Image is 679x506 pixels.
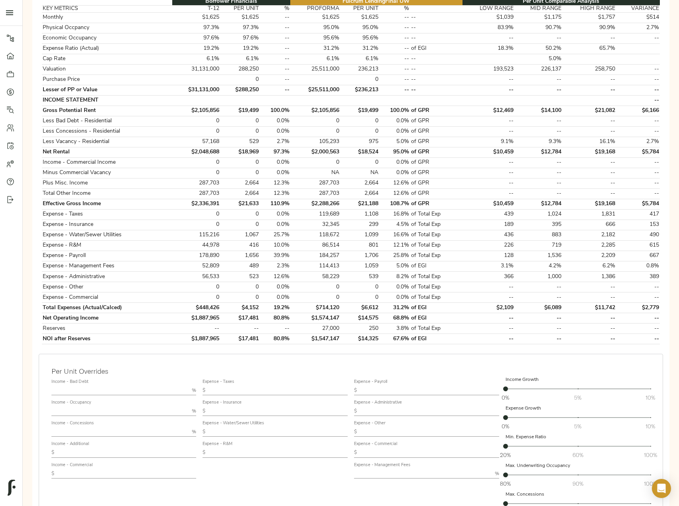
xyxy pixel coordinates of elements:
[514,23,563,33] td: 90.7%
[220,220,260,230] td: 0
[410,75,463,85] td: --
[260,137,290,147] td: 2.7%
[410,188,463,199] td: of GPR
[290,220,340,230] td: 32,345
[514,199,563,209] td: $12,784
[340,209,380,220] td: 1,108
[410,12,463,23] td: --
[463,137,515,147] td: 9.1%
[172,209,220,220] td: 0
[563,12,616,23] td: $1,757
[220,106,260,116] td: $19,499
[290,157,340,168] td: 0
[574,422,581,430] span: 5%
[172,23,220,33] td: 97.3%
[260,85,290,95] td: --
[290,43,340,54] td: 31.2%
[563,106,616,116] td: $21,082
[616,147,660,157] td: $5,784
[203,380,234,384] label: Expense - Taxes
[340,106,380,116] td: $19,499
[172,54,220,64] td: 6.1%
[410,116,463,126] td: of GPR
[563,33,616,43] td: --
[463,147,515,157] td: $10,459
[410,54,463,64] td: --
[220,126,260,137] td: 0
[42,33,172,43] td: Economic Occupancy
[380,64,410,75] td: --
[616,126,660,137] td: --
[563,178,616,188] td: --
[340,168,380,178] td: NA
[260,12,290,23] td: --
[380,85,410,95] td: --
[340,199,380,209] td: $21,188
[380,23,410,33] td: --
[380,43,410,54] td: --
[410,178,463,188] td: of GPR
[220,199,260,209] td: $21,633
[42,64,172,75] td: Valuation
[42,106,172,116] td: Gross Potential Rent
[514,157,563,168] td: --
[354,400,402,405] label: Expense - Administrative
[514,230,563,240] td: 883
[220,43,260,54] td: 19.2%
[573,480,583,488] span: 90%
[220,230,260,240] td: 1,067
[616,85,660,95] td: --
[290,137,340,147] td: 105,293
[616,75,660,85] td: --
[340,147,380,157] td: $18,524
[563,220,616,230] td: 666
[410,157,463,168] td: of GPR
[500,480,511,488] span: 80%
[172,178,220,188] td: 287,703
[410,168,463,178] td: of GPR
[514,168,563,178] td: --
[380,106,410,116] td: 100.0%
[514,147,563,157] td: $12,784
[220,116,260,126] td: 0
[260,147,290,157] td: 97.3%
[563,199,616,209] td: $19,168
[220,168,260,178] td: 0
[463,75,515,85] td: --
[380,209,410,220] td: 16.8%
[646,394,655,402] span: 10%
[290,147,340,157] td: $2,000,563
[172,230,220,240] td: 115,216
[340,23,380,33] td: 95.0%
[616,116,660,126] td: --
[463,106,515,116] td: $12,469
[172,188,220,199] td: 287,703
[463,43,515,54] td: 18.3%
[172,64,220,75] td: 31,131,000
[563,168,616,178] td: --
[220,157,260,168] td: 0
[616,137,660,147] td: 2.7%
[652,479,671,498] div: Open Intercom Messenger
[340,33,380,43] td: 95.6%
[563,209,616,220] td: 1,831
[514,64,563,75] td: 226,137
[410,240,463,251] td: of Total Exp
[260,168,290,178] td: 0.0%
[380,137,410,147] td: 5.0%
[260,106,290,116] td: 100.0%
[616,106,660,116] td: $6,166
[563,43,616,54] td: 65.7%
[260,178,290,188] td: 12.3%
[42,199,172,209] td: Effective Gross Income
[616,23,660,33] td: 2.7%
[290,106,340,116] td: $2,105,856
[616,5,660,12] th: VARIANCE
[514,12,563,23] td: $1,175
[42,209,172,220] td: Expense - Taxes
[42,23,172,33] td: Physical Occpancy
[380,147,410,157] td: 95.0%
[410,147,463,157] td: of GPR
[220,85,260,95] td: $288,250
[260,33,290,43] td: --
